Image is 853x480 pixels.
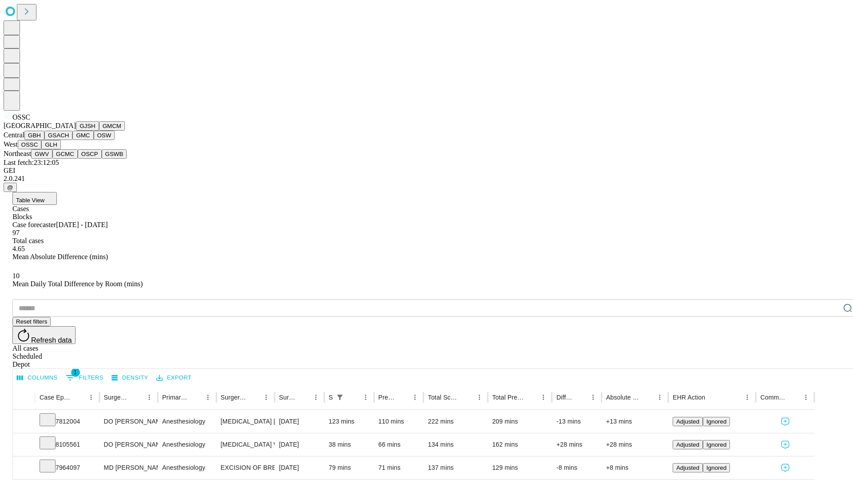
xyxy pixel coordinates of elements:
div: 137 mins [428,456,483,479]
button: Show filters [334,391,346,404]
div: 7964097 [40,456,95,479]
div: 129 mins [492,456,548,479]
span: Reset filters [16,318,47,325]
span: OSSC [12,113,30,121]
span: Ignored [706,441,726,448]
button: Expand [17,414,31,430]
button: Sort [641,391,654,404]
button: @ [4,183,17,192]
button: Adjusted [673,440,703,449]
button: OSCP [78,149,102,159]
div: [DATE] [279,433,320,456]
div: Surgery Date [279,394,296,401]
span: Adjusted [676,464,699,471]
div: 162 mins [492,433,548,456]
button: Sort [525,391,537,404]
button: Sort [574,391,587,404]
button: Menu [654,391,666,404]
div: Difference [556,394,574,401]
div: 71 mins [379,456,419,479]
button: Sort [247,391,260,404]
span: West [4,140,18,148]
div: [DATE] [279,410,320,433]
button: Expand [17,460,31,476]
span: Central [4,131,24,139]
div: Anesthesiology [162,433,211,456]
div: 2.0.241 [4,175,849,183]
button: Select columns [15,371,60,385]
button: Menu [310,391,322,404]
span: Total cases [12,237,44,244]
span: 1 [71,368,80,377]
div: Anesthesiology [162,410,211,433]
button: Adjusted [673,417,703,426]
div: MD [PERSON_NAME] [PERSON_NAME] Md [104,456,153,479]
div: 79 mins [329,456,370,479]
button: Sort [189,391,202,404]
button: Density [109,371,151,385]
span: @ [7,184,13,191]
button: Menu [202,391,214,404]
button: Menu [409,391,421,404]
button: Ignored [703,440,730,449]
span: Northeast [4,150,31,157]
div: 8105561 [40,433,95,456]
div: EXCISION OF BREAST LESION RADIOLOGICAL MARKER [221,456,270,479]
span: Last fetch: 23:12:05 [4,159,59,166]
span: Adjusted [676,418,699,425]
button: GCMC [52,149,78,159]
div: DO [PERSON_NAME] [PERSON_NAME] Do [104,433,153,456]
button: Ignored [703,417,730,426]
button: Show filters [64,371,106,385]
div: -8 mins [556,456,597,479]
span: Ignored [706,464,726,471]
div: +28 mins [606,433,664,456]
div: 110 mins [379,410,419,433]
button: Menu [537,391,550,404]
button: Sort [131,391,143,404]
div: Anesthesiology [162,456,211,479]
button: GMC [72,131,93,140]
span: 97 [12,229,20,236]
span: Adjusted [676,441,699,448]
button: Menu [800,391,812,404]
div: Absolute Difference [606,394,640,401]
div: +13 mins [606,410,664,433]
span: 4.65 [12,245,25,252]
button: Ignored [703,463,730,472]
div: 134 mins [428,433,483,456]
button: Menu [85,391,97,404]
div: 222 mins [428,410,483,433]
button: Table View [12,192,57,205]
div: Case Epic Id [40,394,72,401]
div: Total Predicted Duration [492,394,524,401]
div: 38 mins [329,433,370,456]
div: DO [PERSON_NAME] [PERSON_NAME] Do [104,410,153,433]
button: GMCM [99,121,125,131]
button: Menu [741,391,753,404]
button: Sort [396,391,409,404]
button: OSW [94,131,115,140]
div: Comments [760,394,786,401]
div: 1 active filter [334,391,346,404]
button: GSACH [44,131,72,140]
button: Sort [347,391,359,404]
div: Surgeon Name [104,394,130,401]
span: Mean Absolute Difference (mins) [12,253,108,260]
button: Sort [461,391,473,404]
button: Expand [17,437,31,453]
button: Menu [473,391,486,404]
button: Menu [260,391,272,404]
span: Mean Daily Total Difference by Room (mins) [12,280,143,288]
button: GWV [31,149,52,159]
div: [MEDICAL_DATA] WITH LYSIS OF [MEDICAL_DATA] [221,433,270,456]
div: 209 mins [492,410,548,433]
span: Ignored [706,418,726,425]
span: Case forecaster [12,221,56,228]
div: Primary Service [162,394,188,401]
span: Table View [16,197,44,204]
button: Reset filters [12,317,51,326]
button: Refresh data [12,326,76,344]
span: 10 [12,272,20,280]
div: EHR Action [673,394,705,401]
